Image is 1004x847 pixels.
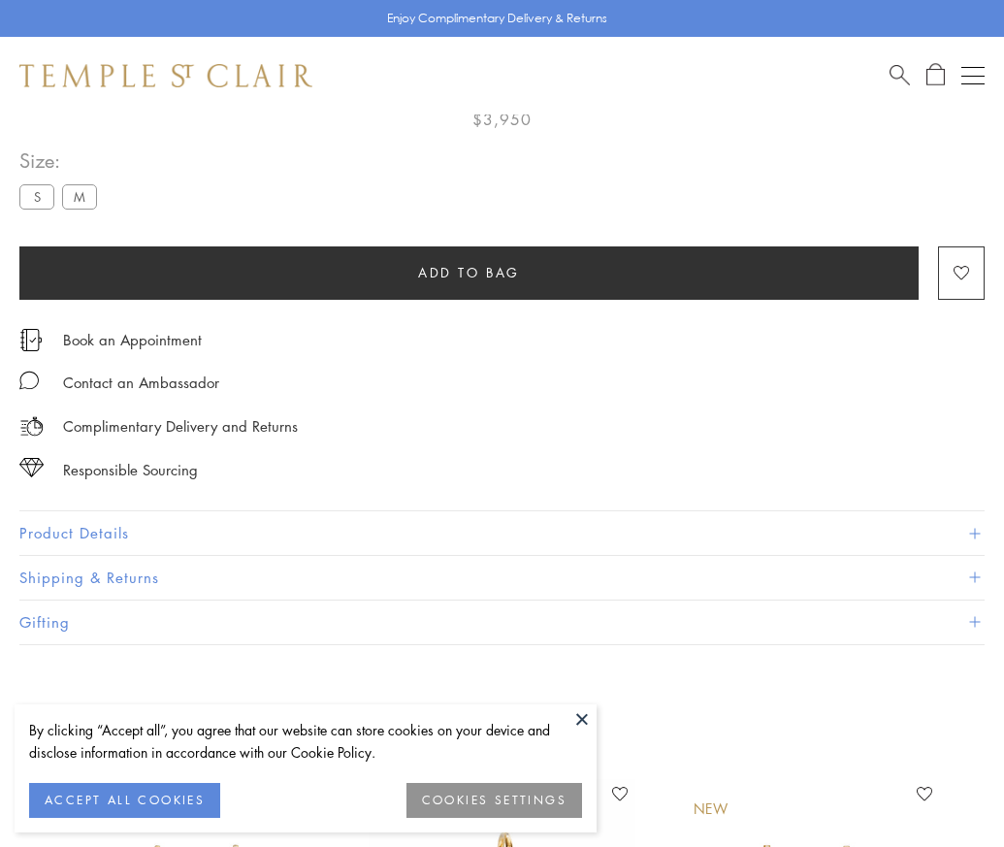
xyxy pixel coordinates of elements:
img: Temple St. Clair [19,64,312,87]
button: Shipping & Returns [19,556,985,600]
span: Add to bag [418,262,520,283]
button: ACCEPT ALL COOKIES [29,783,220,818]
button: Gifting [19,601,985,644]
div: New [694,798,729,820]
button: Open navigation [961,64,985,87]
div: Responsible Sourcing [63,458,198,482]
a: Search [890,63,910,87]
span: $3,950 [472,107,532,132]
img: MessageIcon-01_2.svg [19,371,39,390]
p: Enjoy Complimentary Delivery & Returns [387,9,607,28]
button: Add to bag [19,246,919,300]
img: icon_delivery.svg [19,414,44,439]
img: icon_sourcing.svg [19,458,44,477]
p: Complimentary Delivery and Returns [63,414,298,439]
a: Book an Appointment [63,329,202,350]
label: M [62,184,97,209]
label: S [19,184,54,209]
img: icon_appointment.svg [19,329,43,351]
button: Product Details [19,511,985,555]
div: Contact an Ambassador [63,371,219,395]
span: Size: [19,145,105,177]
a: Open Shopping Bag [926,63,945,87]
div: By clicking “Accept all”, you agree that our website can store cookies on your device and disclos... [29,719,582,764]
button: COOKIES SETTINGS [406,783,582,818]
